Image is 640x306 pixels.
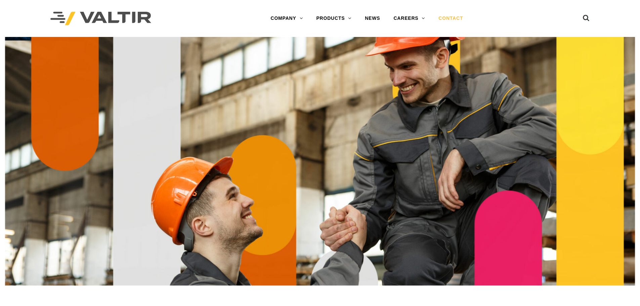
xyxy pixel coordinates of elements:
a: PRODUCTS [309,12,358,25]
img: Valtir [50,12,151,26]
a: CONTACT [432,12,470,25]
a: CAREERS [387,12,432,25]
img: Contact_1 [5,37,635,286]
a: NEWS [358,12,387,25]
a: COMPANY [264,12,309,25]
